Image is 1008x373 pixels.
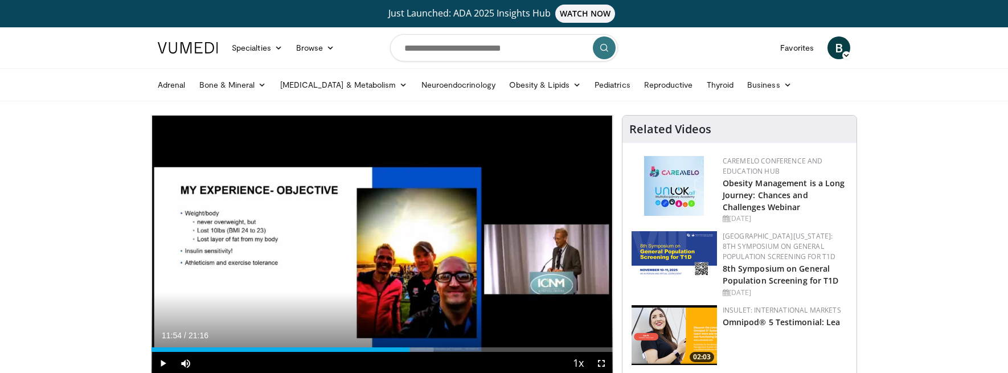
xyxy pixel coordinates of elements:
a: Thyroid [700,73,741,96]
a: Bone & Mineral [192,73,273,96]
span: 02:03 [690,352,714,362]
a: Reproductive [637,73,700,96]
a: Favorites [773,36,821,59]
a: Business [740,73,798,96]
div: Progress Bar [151,347,613,352]
a: Obesity Management is a Long Journey: Chances and Challenges Webinar [723,178,845,212]
input: Search topics, interventions [390,34,618,62]
span: WATCH NOW [555,5,616,23]
div: [DATE] [723,288,847,298]
span: 11:54 [162,331,182,340]
a: 02:03 [632,305,717,365]
img: 85ac4157-e7e8-40bb-9454-b1e4c1845598.png.150x105_q85_crop-smart_upscale.png [632,305,717,365]
a: Specialties [225,36,289,59]
img: VuMedi Logo [158,42,218,54]
a: [GEOGRAPHIC_DATA][US_STATE]: 8th Symposium on General Population Screening for T1D [723,231,836,261]
a: Omnipod® 5 Testimonial: Lea [723,317,841,327]
span: 21:16 [189,331,208,340]
a: Obesity & Lipids [502,73,588,96]
img: 45df64a9-a6de-482c-8a90-ada250f7980c.png.150x105_q85_autocrop_double_scale_upscale_version-0.2.jpg [644,156,704,216]
a: Insulet: International Markets [723,305,841,315]
span: / [184,331,186,340]
a: Adrenal [151,73,192,96]
a: [MEDICAL_DATA] & Metabolism [273,73,415,96]
a: CaReMeLO Conference and Education Hub [723,156,823,176]
a: Pediatrics [588,73,637,96]
a: 8th Symposium on General Population Screening for T1D [723,263,839,286]
a: Neuroendocrinology [415,73,502,96]
h4: Related Videos [629,122,711,136]
a: B [827,36,850,59]
div: [DATE] [723,214,847,224]
img: a980c80c-3cc5-49e4-b5c5-24109ca66f23.png.150x105_q85_autocrop_double_scale_upscale_version-0.2.png [632,231,717,275]
a: Browse [289,36,342,59]
a: Just Launched: ADA 2025 Insights HubWATCH NOW [159,5,849,23]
